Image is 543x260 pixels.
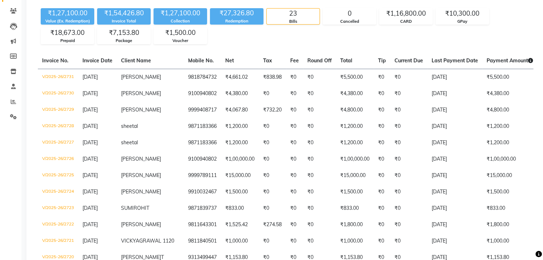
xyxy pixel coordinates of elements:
[38,135,78,151] td: V/2025-26/2727
[221,102,259,118] td: ₹4,067.80
[374,69,390,85] td: ₹0
[97,38,150,44] div: Package
[427,200,482,217] td: [DATE]
[259,184,286,200] td: ₹0
[184,118,221,135] td: 9871183366
[482,184,537,200] td: ₹1,500.00
[336,85,374,102] td: ₹4,380.00
[336,118,374,135] td: ₹1,200.00
[482,118,537,135] td: ₹1,200.00
[221,85,259,102] td: ₹4,380.00
[482,233,537,249] td: ₹1,000.00
[390,135,427,151] td: ₹0
[307,57,332,64] span: Round Off
[42,57,69,64] span: Invoice No.
[482,102,537,118] td: ₹4,800.00
[303,200,336,217] td: ₹0
[41,28,94,38] div: ₹18,673.00
[259,135,286,151] td: ₹0
[221,200,259,217] td: ₹833.00
[259,233,286,249] td: ₹0
[154,8,207,18] div: ₹1,27,100.00
[184,233,221,249] td: 9811840501
[82,106,98,113] span: [DATE]
[390,200,427,217] td: ₹0
[303,102,336,118] td: ₹0
[482,69,537,85] td: ₹5,500.00
[82,172,98,178] span: [DATE]
[286,167,303,184] td: ₹0
[336,102,374,118] td: ₹4,800.00
[390,69,427,85] td: ₹0
[303,184,336,200] td: ₹0
[221,167,259,184] td: ₹15,000.00
[286,102,303,118] td: ₹0
[97,8,151,18] div: ₹1,54,426.80
[303,217,336,233] td: ₹0
[82,238,98,244] span: [DATE]
[374,135,390,151] td: ₹0
[134,205,149,211] span: ROHIT
[38,200,78,217] td: V/2025-26/2723
[482,217,537,233] td: ₹1,800.00
[121,57,151,64] span: Client Name
[210,18,263,24] div: Redemption
[221,151,259,167] td: ₹1,00,000.00
[286,69,303,85] td: ₹0
[336,167,374,184] td: ₹15,000.00
[221,135,259,151] td: ₹1,200.00
[82,74,98,80] span: [DATE]
[263,57,272,64] span: Tax
[38,151,78,167] td: V/2025-26/2726
[82,156,98,162] span: [DATE]
[286,200,303,217] td: ₹0
[259,102,286,118] td: ₹732.20
[286,135,303,151] td: ₹0
[38,102,78,118] td: V/2025-26/2729
[487,57,533,64] span: Payment Amount
[390,167,427,184] td: ₹0
[427,135,482,151] td: [DATE]
[38,85,78,102] td: V/2025-26/2730
[154,18,207,24] div: Collection
[121,139,138,146] span: sheetal
[374,118,390,135] td: ₹0
[136,238,174,244] span: AGRAWAL 1120
[390,151,427,167] td: ₹0
[432,57,478,64] span: Last Payment Date
[323,9,376,19] div: 0
[221,69,259,85] td: ₹4,661.02
[121,74,161,80] span: [PERSON_NAME]
[121,238,136,244] span: VICKY
[336,151,374,167] td: ₹1,00,000.00
[97,18,151,24] div: Invoice Total
[427,184,482,200] td: [DATE]
[154,38,207,44] div: Voucher
[259,167,286,184] td: ₹0
[374,85,390,102] td: ₹0
[38,167,78,184] td: V/2025-26/2725
[184,200,221,217] td: 9871839737
[303,135,336,151] td: ₹0
[390,102,427,118] td: ₹0
[184,102,221,118] td: 9999408717
[38,118,78,135] td: V/2025-26/2728
[336,184,374,200] td: ₹1,500.00
[97,28,150,38] div: ₹7,153.80
[184,135,221,151] td: 9871183366
[427,85,482,102] td: [DATE]
[259,217,286,233] td: ₹274.58
[41,18,94,24] div: Value (Ex. Redemption)
[482,85,537,102] td: ₹4,380.00
[184,69,221,85] td: 9818784732
[38,184,78,200] td: V/2025-26/2724
[436,9,489,19] div: ₹10,300.00
[259,69,286,85] td: ₹838.98
[225,57,234,64] span: Net
[482,167,537,184] td: ₹15,000.00
[303,167,336,184] td: ₹0
[82,205,98,211] span: [DATE]
[379,19,432,25] div: CARD
[303,118,336,135] td: ₹0
[121,156,161,162] span: [PERSON_NAME]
